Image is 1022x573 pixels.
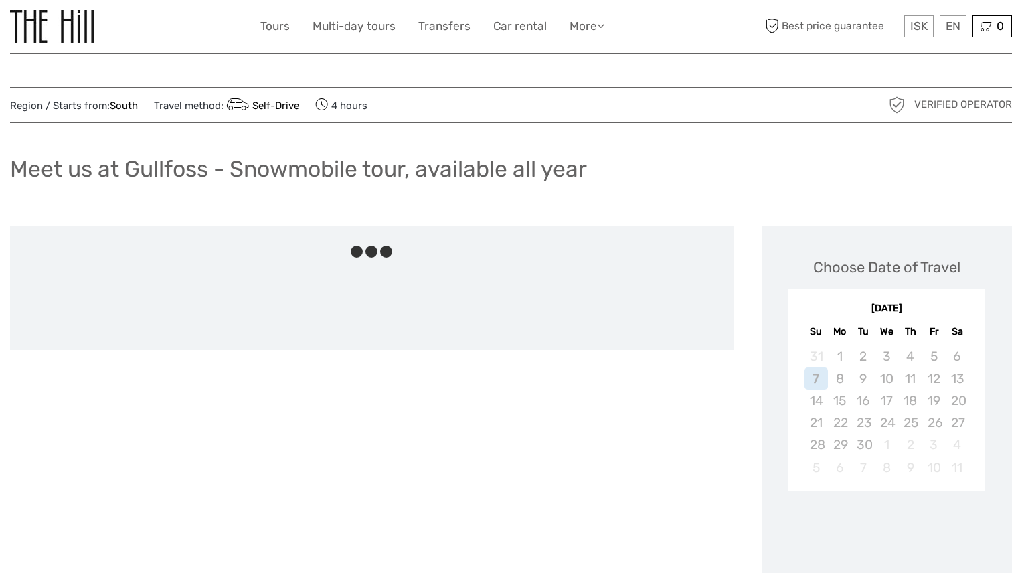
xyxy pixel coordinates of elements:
h1: Meet us at Gullfoss - Snowmobile tour, available all year [10,155,587,183]
div: Not available Sunday, September 7th, 2025 [804,367,828,390]
span: Travel method: [154,96,299,114]
span: Verified Operator [914,98,1012,112]
div: Not available Thursday, September 4th, 2025 [898,345,922,367]
div: Not available Wednesday, September 24th, 2025 [875,412,898,434]
img: verified_operator_grey_128.png [886,94,908,116]
div: Not available Saturday, September 13th, 2025 [946,367,969,390]
div: Not available Friday, September 12th, 2025 [922,367,946,390]
a: Self-Drive [224,100,299,112]
div: Not available Tuesday, September 23rd, 2025 [851,412,875,434]
a: Car rental [493,17,547,36]
div: Not available Thursday, September 11th, 2025 [898,367,922,390]
div: Not available Saturday, September 20th, 2025 [946,390,969,412]
span: ISK [910,19,928,33]
span: Region / Starts from: [10,99,138,113]
div: [DATE] [788,302,985,316]
div: EN [940,15,966,37]
div: Fr [922,323,946,341]
div: Not available Friday, September 19th, 2025 [922,390,946,412]
div: Not available Friday, September 26th, 2025 [922,412,946,434]
img: The Hill [10,10,94,43]
div: Not available Monday, September 29th, 2025 [828,434,851,456]
div: Not available Wednesday, October 1st, 2025 [875,434,898,456]
div: Not available Tuesday, September 16th, 2025 [851,390,875,412]
div: Not available Saturday, September 6th, 2025 [946,345,969,367]
div: Not available Monday, October 6th, 2025 [828,457,851,479]
div: We [875,323,898,341]
div: Not available Thursday, October 2nd, 2025 [898,434,922,456]
div: Choose Date of Travel [813,257,960,278]
div: Loading... [883,525,891,534]
div: Not available Tuesday, September 9th, 2025 [851,367,875,390]
span: 0 [995,19,1006,33]
div: Th [898,323,922,341]
div: Not available Saturday, October 11th, 2025 [946,457,969,479]
div: Not available Saturday, September 27th, 2025 [946,412,969,434]
div: Sa [946,323,969,341]
div: Not available Tuesday, September 2nd, 2025 [851,345,875,367]
span: 4 hours [315,96,367,114]
div: month 2025-09 [792,345,981,479]
div: Not available Tuesday, September 30th, 2025 [851,434,875,456]
a: More [570,17,604,36]
div: Not available Tuesday, October 7th, 2025 [851,457,875,479]
div: Not available Monday, September 1st, 2025 [828,345,851,367]
a: Transfers [418,17,471,36]
div: Not available Thursday, September 18th, 2025 [898,390,922,412]
div: Not available Sunday, September 28th, 2025 [804,434,828,456]
div: Not available Sunday, August 31st, 2025 [804,345,828,367]
div: Not available Monday, September 22nd, 2025 [828,412,851,434]
div: Not available Wednesday, September 3rd, 2025 [875,345,898,367]
div: Not available Wednesday, October 8th, 2025 [875,457,898,479]
div: Not available Sunday, September 14th, 2025 [804,390,828,412]
div: Not available Friday, October 3rd, 2025 [922,434,946,456]
div: Not available Friday, October 10th, 2025 [922,457,946,479]
div: Not available Wednesday, September 17th, 2025 [875,390,898,412]
div: Not available Friday, September 5th, 2025 [922,345,946,367]
div: Not available Thursday, September 25th, 2025 [898,412,922,434]
div: Su [804,323,828,341]
a: Tours [260,17,290,36]
div: Mo [828,323,851,341]
div: Not available Monday, September 15th, 2025 [828,390,851,412]
div: Not available Wednesday, September 10th, 2025 [875,367,898,390]
div: Not available Sunday, October 5th, 2025 [804,457,828,479]
div: Not available Monday, September 8th, 2025 [828,367,851,390]
div: Not available Saturday, October 4th, 2025 [946,434,969,456]
a: Multi-day tours [313,17,396,36]
div: Not available Thursday, October 9th, 2025 [898,457,922,479]
div: Tu [851,323,875,341]
a: South [110,100,138,112]
span: Best price guarantee [762,15,901,37]
div: Not available Sunday, September 21st, 2025 [804,412,828,434]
